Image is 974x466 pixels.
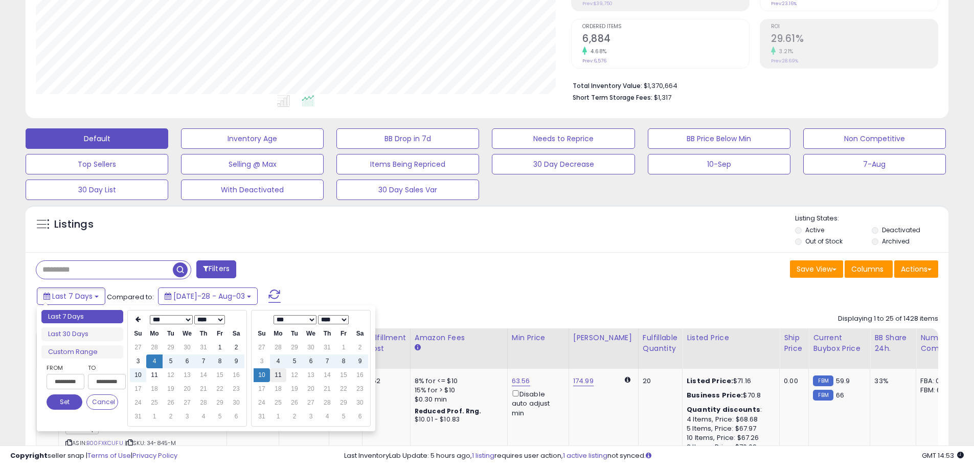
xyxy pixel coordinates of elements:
td: 2 [163,410,179,424]
button: BB Drop in 7d [336,128,479,149]
td: 28 [146,341,163,354]
td: 1 [335,341,352,354]
td: 29 [163,341,179,354]
td: 10 [254,368,270,382]
label: Active [805,226,824,234]
h2: 6,884 [582,33,749,47]
td: 3 [254,354,270,368]
label: Deactivated [882,226,920,234]
button: Default [26,128,168,149]
button: 10-Sep [648,154,790,174]
div: 15% for > $10 [415,386,500,395]
div: 10 Items, Price: $67.26 [687,433,772,442]
th: Th [195,327,212,341]
td: 22 [335,382,352,396]
span: Ordered Items [582,24,749,30]
b: Reduced Prof. Rng. [415,407,482,415]
span: $1,317 [654,93,671,102]
div: Listed Price [687,332,775,343]
td: 6 [179,354,195,368]
td: 3 [130,354,146,368]
div: : [687,405,772,414]
td: 28 [319,396,335,410]
td: 5 [163,354,179,368]
div: $71.16 [687,376,772,386]
button: 30 Day Sales Var [336,180,479,200]
td: 7 [319,354,335,368]
td: 16 [352,368,368,382]
button: Non Competitive [803,128,946,149]
td: 16 [228,368,244,382]
a: B00FXKCUFU [86,439,123,448]
a: Terms of Use [87,451,131,460]
label: From [47,363,82,373]
td: 24 [254,396,270,410]
small: Amazon Fees. [415,343,421,352]
div: 2 Items, Price: $70.09 [687,442,772,452]
small: Prev: $39,750 [582,1,613,7]
div: 33% [874,376,908,386]
td: 12 [286,368,303,382]
td: 1 [146,410,163,424]
td: 4 [319,410,335,424]
td: 17 [254,382,270,396]
button: Save View [790,260,843,278]
b: Listed Price: [687,376,733,386]
div: seller snap | | [10,451,177,461]
div: FBM: 6 [920,386,954,395]
td: 26 [286,396,303,410]
span: Columns [851,264,884,274]
button: With Deactivated [181,180,324,200]
td: 12 [163,368,179,382]
strong: Copyright [10,451,48,460]
th: Fr [335,327,352,341]
h5: Listings [54,217,94,232]
div: BB Share 24h. [874,332,912,354]
a: 63.56 [512,376,530,386]
div: Num of Comp. [920,332,958,354]
span: 2025-08-11 14:53 GMT [922,451,964,460]
div: [PERSON_NAME] [573,332,634,343]
button: 7-Aug [803,154,946,174]
th: Su [254,327,270,341]
td: 1 [212,341,228,354]
td: 9 [228,354,244,368]
div: 8% for <= $10 [415,376,500,386]
button: Inventory Age [181,128,324,149]
td: 31 [195,341,212,354]
td: 5 [212,410,228,424]
th: Su [130,327,146,341]
th: Sa [352,327,368,341]
small: 3.21% [776,48,794,55]
b: Quantity discounts [687,405,760,414]
a: Privacy Policy [132,451,177,460]
td: 27 [179,396,195,410]
td: 9 [352,354,368,368]
td: 27 [303,396,319,410]
label: To [88,363,118,373]
td: 3 [179,410,195,424]
div: Fulfillable Quantity [643,332,678,354]
small: Prev: 6,576 [582,58,606,64]
td: 20 [179,382,195,396]
td: 1 [270,410,286,424]
div: $10.01 - $10.83 [415,415,500,424]
td: 13 [303,368,319,382]
td: 11 [270,368,286,382]
td: 29 [335,396,352,410]
td: 4 [146,354,163,368]
th: Mo [146,327,163,341]
th: Tu [286,327,303,341]
td: 5 [286,354,303,368]
td: 17 [130,382,146,396]
a: 1 active listing [563,451,607,460]
li: Last 7 Days [41,310,123,324]
th: We [303,327,319,341]
div: Disable auto adjust min [512,388,561,418]
td: 28 [195,396,212,410]
button: Filters [196,260,236,278]
td: 15 [335,368,352,382]
small: FBM [813,375,833,386]
td: 19 [286,382,303,396]
td: 23 [352,382,368,396]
